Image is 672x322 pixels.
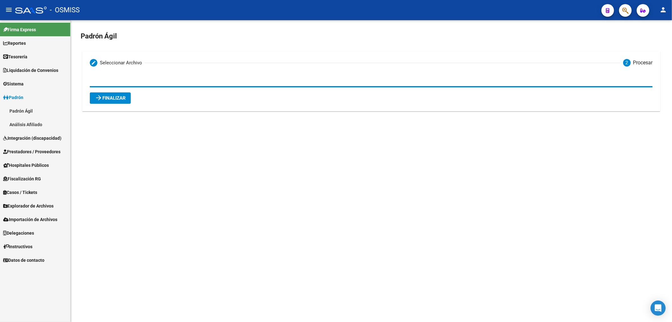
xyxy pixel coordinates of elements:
[3,175,41,182] span: Fiscalización RG
[90,92,131,104] button: Finalizar
[95,95,126,101] span: Finalizar
[626,59,628,66] span: 2
[3,135,61,142] span: Integración (discapacidad)
[3,148,60,155] span: Prestadores / Proveedores
[659,6,667,14] mat-icon: person
[3,40,26,47] span: Reportes
[3,216,57,223] span: Importación de Archivos
[633,59,653,66] div: Procesar
[3,53,27,60] span: Tesorería
[3,189,37,196] span: Casos / Tickets
[3,26,36,33] span: Firma Express
[3,80,24,87] span: Sistema
[3,243,32,250] span: Instructivos
[651,301,666,316] div: Open Intercom Messenger
[81,30,662,42] h2: Padrón Ágil
[3,67,58,74] span: Liquidación de Convenios
[5,6,13,14] mat-icon: menu
[3,202,54,209] span: Explorador de Archivos
[3,162,49,169] span: Hospitales Públicos
[95,94,102,102] mat-icon: arrow_forward
[100,59,142,66] div: Seleccionar Archivo
[91,60,96,65] mat-icon: create
[3,230,34,237] span: Delegaciones
[3,257,44,264] span: Datos de contacto
[3,94,23,101] span: Padrón
[50,3,80,17] span: - OSMISS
